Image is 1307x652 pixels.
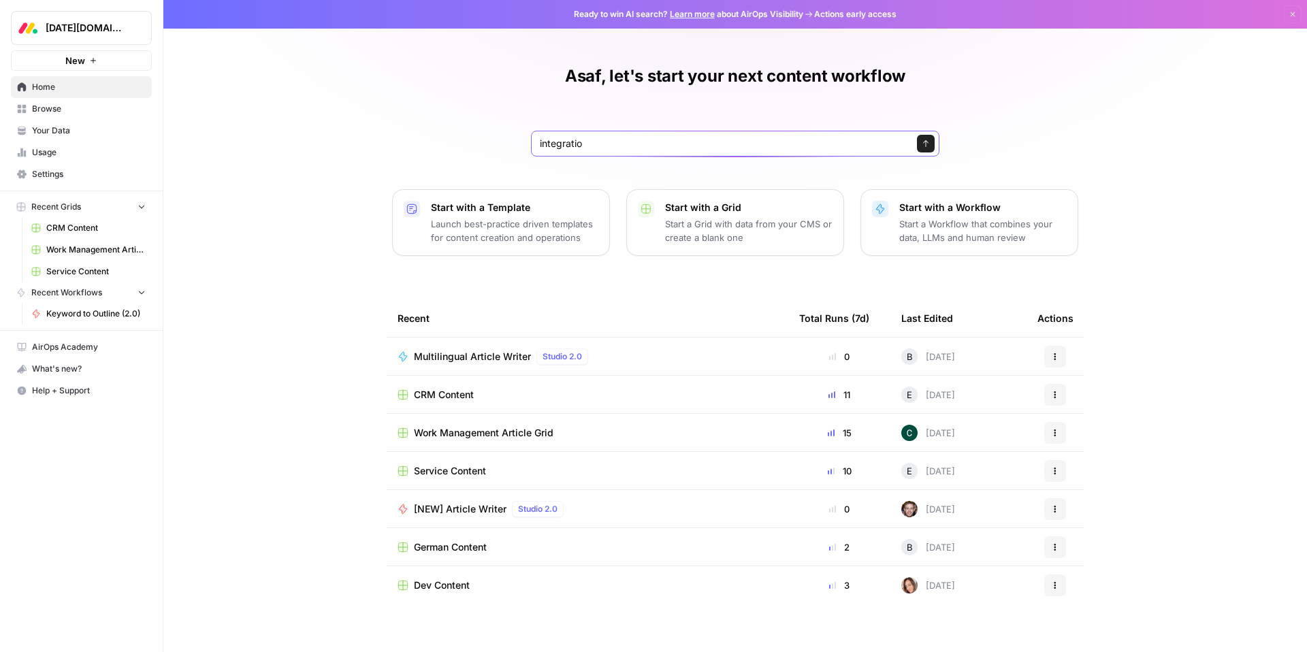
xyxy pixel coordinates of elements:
[665,217,833,244] p: Start a Grid with data from your CMS or create a blank one
[32,125,146,137] span: Your Data
[11,358,152,380] button: What's new?
[670,9,715,19] a: Learn more
[12,359,151,379] div: What's new?
[46,21,128,35] span: [DATE][DOMAIN_NAME]
[11,336,152,358] a: AirOps Academy
[11,98,152,120] a: Browse
[398,348,777,365] a: Multilingual Article WriterStudio 2.0
[32,146,146,159] span: Usage
[32,81,146,93] span: Home
[11,142,152,163] a: Usage
[907,540,913,554] span: B
[799,299,869,337] div: Total Runs (7d)
[901,387,955,403] div: [DATE]
[11,50,152,71] button: New
[540,137,903,150] input: What would you like to create today?
[32,341,146,353] span: AirOps Academy
[32,103,146,115] span: Browse
[1037,299,1074,337] div: Actions
[414,540,487,554] span: German Content
[398,501,777,517] a: [NEW] Article WriterStudio 2.0
[25,217,152,239] a: CRM Content
[414,578,470,592] span: Dev Content
[31,287,102,299] span: Recent Workflows
[398,578,777,592] a: Dev Content
[901,348,955,365] div: [DATE]
[799,502,880,516] div: 0
[11,120,152,142] a: Your Data
[11,282,152,303] button: Recent Workflows
[899,217,1067,244] p: Start a Workflow that combines your data, LLMs and human review
[25,261,152,282] a: Service Content
[46,265,146,278] span: Service Content
[11,11,152,45] button: Workspace: Monday.com
[414,426,553,440] span: Work Management Article Grid
[414,350,531,363] span: Multilingual Article Writer
[11,197,152,217] button: Recent Grids
[31,201,81,213] span: Recent Grids
[11,380,152,402] button: Help + Support
[901,577,955,593] div: [DATE]
[814,8,897,20] span: Actions early access
[799,426,880,440] div: 15
[46,222,146,234] span: CRM Content
[65,54,85,67] span: New
[414,464,486,478] span: Service Content
[860,189,1078,256] button: Start with a WorkflowStart a Workflow that combines your data, LLMs and human review
[46,244,146,256] span: Work Management Article Grid
[398,299,777,337] div: Recent
[899,201,1067,214] p: Start with a Workflow
[901,299,953,337] div: Last Edited
[901,501,918,517] img: iopt2hjl8a63ccvhpjxrzgc8bylq
[799,388,880,402] div: 11
[574,8,803,20] span: Ready to win AI search? about AirOps Visibility
[799,350,880,363] div: 0
[431,201,598,214] p: Start with a Template
[799,464,880,478] div: 10
[901,501,955,517] div: [DATE]
[32,385,146,397] span: Help + Support
[46,308,146,320] span: Keyword to Outline (2.0)
[543,351,582,363] span: Studio 2.0
[799,578,880,592] div: 3
[398,540,777,554] a: German Content
[11,163,152,185] a: Settings
[32,168,146,180] span: Settings
[907,464,912,478] span: E
[626,189,844,256] button: Start with a GridStart a Grid with data from your CMS or create a blank one
[414,388,474,402] span: CRM Content
[901,425,918,441] img: vwv6frqzyjkvcnqomnnxlvzyyij2
[565,65,905,87] h1: Asaf, let's start your next content workflow
[25,303,152,325] a: Keyword to Outline (2.0)
[392,189,610,256] button: Start with a TemplateLaunch best-practice driven templates for content creation and operations
[901,577,918,593] img: f4j2a8gdehmfhxivamqs4zmc90qq
[665,201,833,214] p: Start with a Grid
[398,464,777,478] a: Service Content
[16,16,40,40] img: Monday.com Logo
[25,239,152,261] a: Work Management Article Grid
[907,350,913,363] span: B
[398,426,777,440] a: Work Management Article Grid
[398,388,777,402] a: CRM Content
[518,503,558,515] span: Studio 2.0
[414,502,506,516] span: [NEW] Article Writer
[907,388,912,402] span: E
[901,463,955,479] div: [DATE]
[431,217,598,244] p: Launch best-practice driven templates for content creation and operations
[799,540,880,554] div: 2
[901,425,955,441] div: [DATE]
[901,539,955,555] div: [DATE]
[11,76,152,98] a: Home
